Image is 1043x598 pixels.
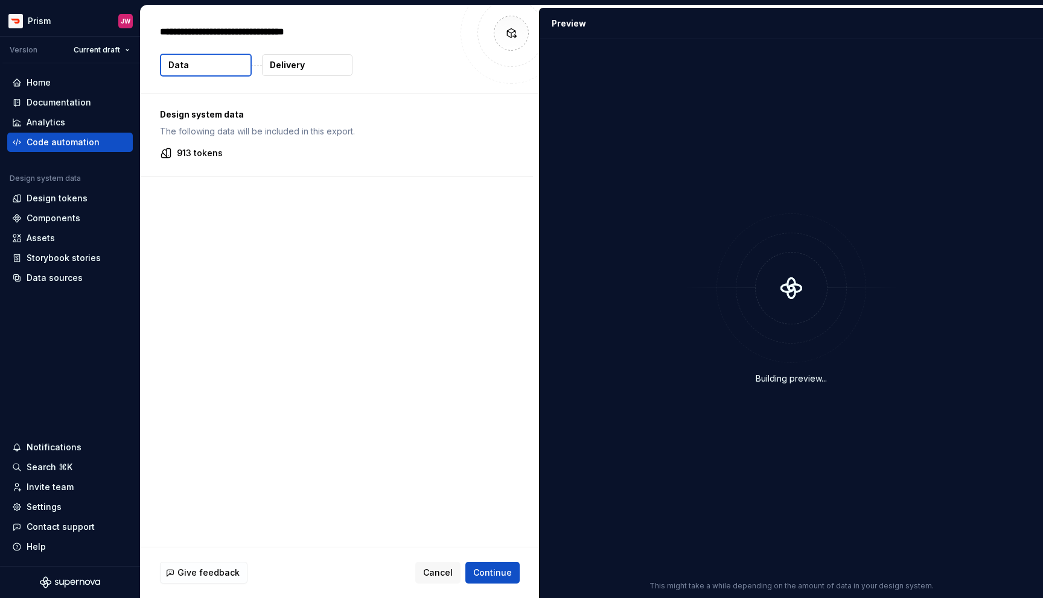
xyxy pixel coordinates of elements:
button: Current draft [68,42,135,58]
span: Cancel [423,567,453,579]
a: Analytics [7,113,133,132]
button: Cancel [415,562,461,584]
div: Prism [28,15,51,27]
div: Contact support [27,521,95,533]
p: 913 tokens [177,147,223,159]
div: Version [10,45,37,55]
a: Design tokens [7,189,133,208]
button: PrismJW [2,8,138,34]
a: Code automation [7,133,133,152]
button: Search ⌘K [7,458,133,477]
div: Assets [27,232,55,244]
a: Data sources [7,268,133,288]
div: Help [27,541,46,553]
span: Current draft [74,45,120,55]
button: Continue [465,562,520,584]
svg: Supernova Logo [40,576,100,588]
div: Design system data [10,174,81,183]
div: Documentation [27,96,91,109]
span: Continue [473,567,512,579]
div: Analytics [27,116,65,128]
div: Notifications [27,441,81,453]
div: Search ⌘K [27,461,72,473]
div: Components [27,212,80,224]
p: This might take a while depending on the amount of data in your design system. [649,581,934,591]
a: Invite team [7,477,133,497]
a: Home [7,73,133,92]
div: Preview [552,17,586,30]
button: Data [160,54,252,77]
button: Notifications [7,438,133,457]
button: Delivery [262,54,352,76]
div: Storybook stories [27,252,101,264]
p: The following data will be included in this export. [160,125,514,137]
button: Help [7,537,133,556]
button: Contact support [7,517,133,537]
div: Home [27,77,51,89]
div: Invite team [27,481,74,493]
div: Code automation [27,136,100,148]
div: Building preview... [756,373,827,385]
div: Design tokens [27,192,88,204]
a: Components [7,209,133,228]
a: Settings [7,497,133,517]
p: Data [168,59,189,71]
a: Storybook stories [7,248,133,268]
div: JW [121,16,130,26]
p: Delivery [270,59,305,71]
p: Design system data [160,109,514,121]
a: Documentation [7,93,133,112]
a: Assets [7,228,133,248]
span: Give feedback [177,567,240,579]
img: bd52d190-91a7-4889-9e90-eccda45865b1.png [8,14,23,28]
div: Settings [27,501,62,513]
div: Data sources [27,272,83,284]
button: Give feedback [160,562,247,584]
